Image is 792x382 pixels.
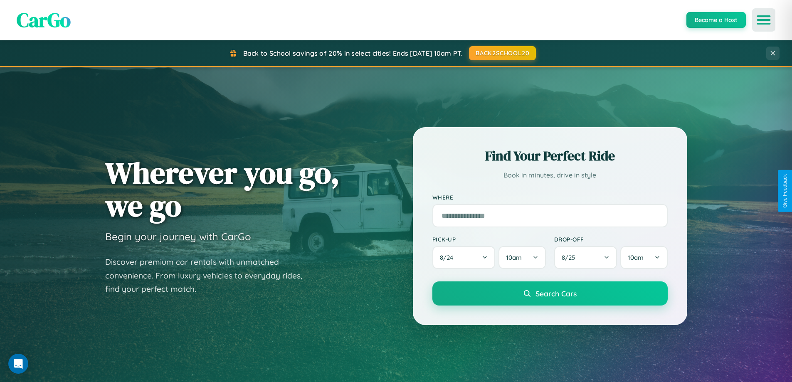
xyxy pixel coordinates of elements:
h3: Begin your journey with CarGo [105,230,251,243]
span: 8 / 25 [562,254,579,261]
h1: Wherever you go, we go [105,156,340,222]
span: 10am [506,254,522,261]
button: 10am [620,246,667,269]
button: 8/25 [554,246,617,269]
span: CarGo [17,6,71,34]
button: BACK2SCHOOL20 [469,46,536,60]
label: Pick-up [432,236,546,243]
span: 10am [628,254,644,261]
label: Where [432,194,668,201]
button: 8/24 [432,246,496,269]
span: Search Cars [535,289,577,298]
button: Open menu [752,8,775,32]
p: Discover premium car rentals with unmatched convenience. From luxury vehicles to everyday rides, ... [105,255,313,296]
button: Search Cars [432,281,668,306]
span: 8 / 24 [440,254,457,261]
button: 10am [498,246,545,269]
div: Open Intercom Messenger [8,354,28,374]
span: Back to School savings of 20% in select cities! Ends [DATE] 10am PT. [243,49,463,57]
h2: Find Your Perfect Ride [432,147,668,165]
div: Give Feedback [782,174,788,208]
p: Book in minutes, drive in style [432,169,668,181]
button: Become a Host [686,12,746,28]
label: Drop-off [554,236,668,243]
